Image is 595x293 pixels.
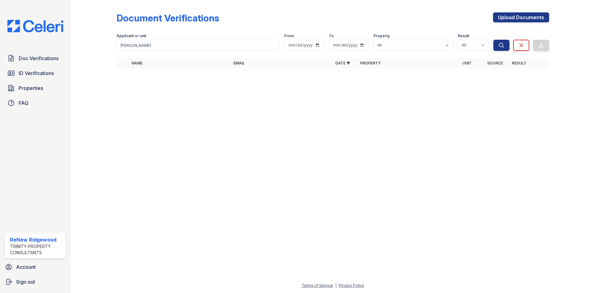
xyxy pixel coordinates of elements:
[5,82,66,94] a: Properties
[16,278,35,286] span: Sign out
[5,52,66,64] a: Doc Verifications
[5,97,66,109] a: FAQ
[10,236,63,243] div: ReNew Ridgewood
[19,99,29,107] span: FAQ
[458,33,469,38] label: Result
[360,61,381,65] a: Property
[284,33,294,38] label: From
[10,243,63,256] div: Trinity Property Consultants
[19,55,59,62] span: Doc Verifications
[373,33,390,38] label: Property
[117,33,146,38] label: Applicant or unit
[487,61,503,65] a: Source
[117,40,279,51] input: Search by name, email, or unit number
[131,61,143,65] a: Name
[335,283,337,288] div: |
[2,261,68,273] a: Account
[16,263,36,271] span: Account
[462,61,472,65] a: Unit
[117,12,219,24] div: Document Verifications
[19,69,54,77] span: ID Verifications
[2,276,68,288] a: Sign out
[329,33,334,38] label: To
[302,283,333,288] a: Terms of Service
[233,61,245,65] a: Email
[339,283,364,288] a: Privacy Policy
[493,12,549,22] a: Upload Documents
[19,84,43,92] span: Properties
[2,20,68,32] img: CE_Logo_Blue-a8612792a0a2168367f1c8372b55b34899dd931a85d93a1a3d3e32e68fde9ad4.png
[5,67,66,79] a: ID Verifications
[335,61,350,65] a: Date ▼
[512,61,527,65] a: Result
